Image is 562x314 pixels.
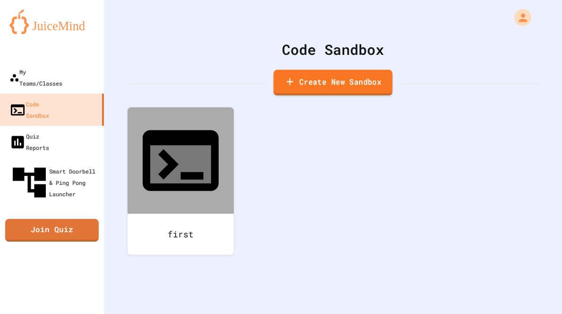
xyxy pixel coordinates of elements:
[9,9,94,34] img: logo-orange.svg
[273,70,392,96] a: Create New Sandbox
[128,39,538,60] div: Code Sandbox
[9,163,100,202] div: Smart Doorbell & Ping Pong Launcher
[128,214,234,255] div: first
[504,7,534,28] div: My Account
[9,131,49,153] div: Quiz Reports
[5,219,99,242] a: Join Quiz
[9,66,62,89] div: My Teams/Classes
[9,98,49,121] div: Code Sandbox
[128,107,234,255] a: first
